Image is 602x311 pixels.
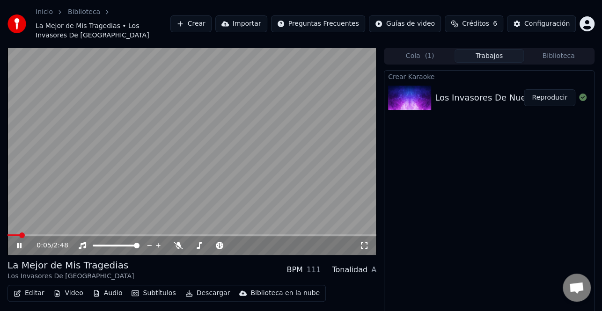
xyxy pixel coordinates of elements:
div: Biblioteca en la nube [250,289,320,298]
nav: breadcrumb [36,7,170,40]
button: Audio [89,287,126,300]
button: Guías de video [369,15,441,32]
a: Biblioteca [68,7,100,17]
div: Crear Karaoke [384,71,594,82]
button: Importar [215,15,267,32]
span: ( 1 ) [425,51,434,61]
div: A [371,264,376,275]
button: Video [50,287,87,300]
img: youka [7,14,26,33]
a: Chat abierto [563,274,591,302]
div: La Mejor de Mis Tragedias [7,259,134,272]
button: Preguntas Frecuentes [271,15,365,32]
span: 0:05 [37,241,51,250]
div: Configuración [524,19,570,29]
div: Los Invasores De [GEOGRAPHIC_DATA] [7,272,134,281]
button: Editar [10,287,48,300]
button: Cola [385,49,455,63]
div: / [37,241,59,250]
button: Reproducir [524,89,575,106]
button: Descargar [182,287,234,300]
button: Biblioteca [524,49,593,63]
div: Tonalidad [332,264,367,275]
span: 2:48 [53,241,68,250]
div: 111 [307,264,321,275]
button: Crear [170,15,212,32]
span: 6 [493,19,497,29]
button: Trabajos [455,49,524,63]
span: Créditos [462,19,489,29]
span: La Mejor de Mis Tragedias • Los Invasores De [GEOGRAPHIC_DATA] [36,22,170,40]
a: Inicio [36,7,53,17]
button: Configuración [507,15,576,32]
button: Subtítulos [128,287,179,300]
button: Créditos6 [445,15,503,32]
div: BPM [286,264,302,275]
